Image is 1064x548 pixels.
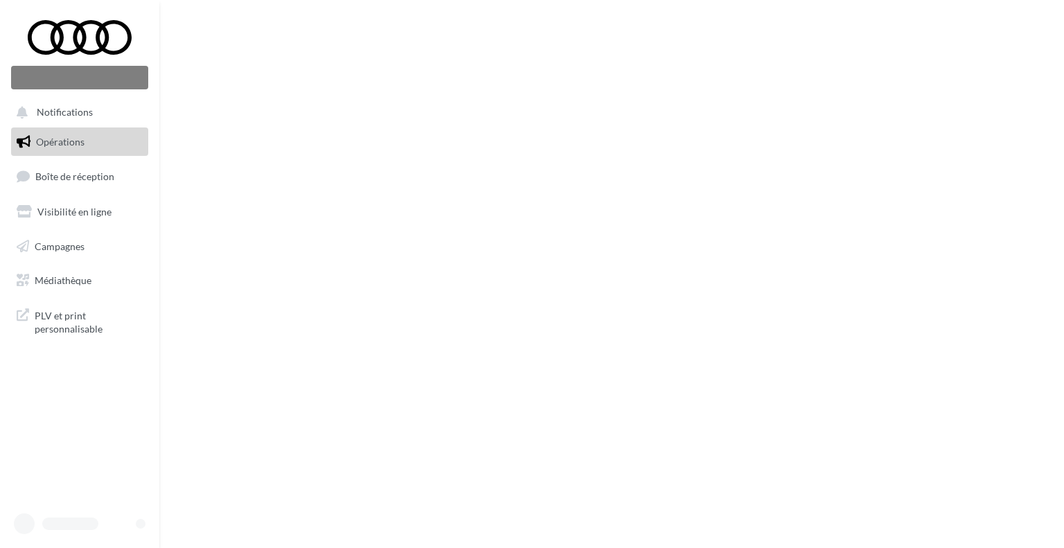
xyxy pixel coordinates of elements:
span: Notifications [37,107,93,118]
span: Opérations [36,136,85,148]
a: Visibilité en ligne [8,197,151,227]
a: Campagnes [8,232,151,261]
span: PLV et print personnalisable [35,306,143,336]
a: Boîte de réception [8,161,151,191]
span: Médiathèque [35,274,91,286]
a: Opérations [8,127,151,157]
span: Visibilité en ligne [37,206,112,218]
span: Boîte de réception [35,170,114,182]
a: Médiathèque [8,266,151,295]
div: Nouvelle campagne [11,66,148,89]
span: Campagnes [35,240,85,251]
a: PLV et print personnalisable [8,301,151,342]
